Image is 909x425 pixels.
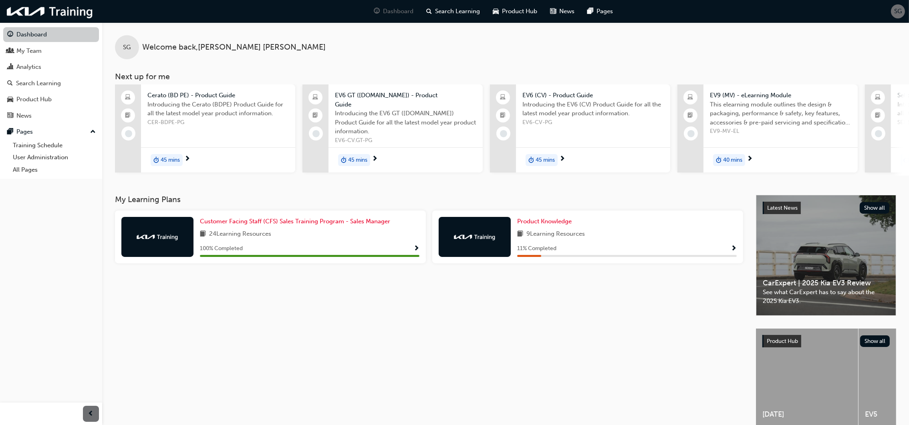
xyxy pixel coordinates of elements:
[723,156,742,165] span: 40 mins
[16,46,42,56] div: My Team
[161,156,180,165] span: 45 mins
[767,338,798,345] span: Product Hub
[10,164,99,176] a: All Pages
[184,156,190,163] span: next-icon
[763,288,889,306] span: See what CarExpert has to say about the 2025 Kia EV3.
[860,335,890,347] button: Show all
[10,139,99,152] a: Training Schedule
[453,233,497,241] img: kia-training
[147,100,289,118] span: Introducing the Cerato (BDPE) Product Guide for all the latest model year product information.
[560,7,575,16] span: News
[500,92,506,103] span: laptop-icon
[153,155,159,165] span: duration-icon
[413,245,419,253] span: Show Progress
[522,100,664,118] span: Introducing the EV6 (CV) Product Guide for all the latest model year product information.
[490,84,670,172] a: EV6 (CV) - Product GuideIntroducing the EV6 (CV) Product Guide for all the latest model year prod...
[435,7,480,16] span: Search Learning
[756,195,896,316] a: Latest NewsShow allCarExpert | 2025 Kia EV3 ReviewSee what CarExpert has to say about the 2025 Ki...
[7,128,13,136] span: pages-icon
[200,217,393,226] a: Customer Facing Staff (CFS) Sales Training Program - Sales Manager
[200,218,390,225] span: Customer Facing Staff (CFS) Sales Training Program - Sales Manager
[522,91,664,100] span: EV6 (CV) - Product Guide
[7,112,13,120] span: news-icon
[747,156,753,163] span: next-icon
[7,96,13,103] span: car-icon
[368,3,420,20] a: guage-iconDashboard
[550,6,556,16] span: news-icon
[716,155,722,165] span: duration-icon
[903,155,909,165] span: duration-icon
[763,202,889,215] a: Latest NewsShow all
[731,244,737,254] button: Show Progress
[147,91,289,100] span: Cerato (BD PE) - Product Guide
[3,27,99,42] a: Dashboard
[102,72,909,81] h3: Next up for me
[860,202,890,214] button: Show all
[517,217,575,226] a: Product Knowledge
[90,127,96,137] span: up-icon
[502,7,538,16] span: Product Hub
[526,229,585,239] span: 9 Learning Resources
[544,3,581,20] a: news-iconNews
[88,409,94,419] span: prev-icon
[710,100,851,127] span: This elearning module outlines the design & packaging, performance & safety, key features, access...
[427,6,432,16] span: search-icon
[731,245,737,253] span: Show Progress
[517,244,556,253] span: 11 % Completed
[7,48,13,55] span: people-icon
[559,156,565,163] span: next-icon
[7,31,13,38] span: guage-icon
[372,156,378,163] span: next-icon
[528,155,534,165] span: duration-icon
[115,84,295,172] a: Cerato (BD PE) - Product GuideIntroducing the Cerato (BDPE) Product Guide for all the latest mode...
[3,124,99,139] button: Pages
[420,3,487,20] a: search-iconSearch Learning
[312,130,320,137] span: learningRecordVerb_NONE-icon
[123,43,131,52] span: SG
[500,130,507,137] span: learningRecordVerb_NONE-icon
[16,79,61,88] div: Search Learning
[891,4,905,18] button: SG
[687,130,695,137] span: learningRecordVerb_NONE-icon
[688,92,693,103] span: laptop-icon
[522,118,664,127] span: EV6-CV-PG
[335,109,476,136] span: Introducing the EV6 GT ([DOMAIN_NAME]) Product Guide for all the latest model year product inform...
[581,3,620,20] a: pages-iconPages
[383,7,414,16] span: Dashboard
[125,130,132,137] span: learningRecordVerb_NONE-icon
[875,110,881,121] span: booktick-icon
[710,91,851,100] span: EV9 (MV) - eLearning Module
[762,335,890,348] a: Product HubShow all
[125,92,131,103] span: laptop-icon
[16,111,32,120] div: News
[335,91,476,109] span: EV6 GT ([DOMAIN_NAME]) - Product Guide
[3,60,99,74] a: Analytics
[762,410,852,419] span: [DATE]
[147,118,289,127] span: CER-BDPE-PG
[209,229,271,239] span: 24 Learning Resources
[341,155,347,165] span: duration-icon
[677,84,858,172] a: EV9 (MV) - eLearning ModuleThis elearning module outlines the design & packaging, performance & s...
[413,244,419,254] button: Show Progress
[7,80,13,87] span: search-icon
[3,44,99,58] a: My Team
[335,136,476,145] span: EV6-CV.GT-PG
[16,127,33,136] div: Pages
[302,84,483,172] a: EV6 GT ([DOMAIN_NAME]) - Product GuideIntroducing the EV6 GT ([DOMAIN_NAME]) Product Guide for al...
[517,229,523,239] span: book-icon
[597,7,613,16] span: Pages
[688,110,693,121] span: booktick-icon
[500,110,506,121] span: booktick-icon
[517,218,572,225] span: Product Knowledge
[4,3,96,20] a: kia-training
[767,204,798,211] span: Latest News
[3,92,99,107] a: Product Hub
[125,110,131,121] span: booktick-icon
[313,110,318,121] span: booktick-icon
[3,76,99,91] a: Search Learning
[487,3,544,20] a: car-iconProduct Hub
[875,92,881,103] span: laptop-icon
[200,244,243,253] span: 100 % Completed
[135,233,179,241] img: kia-training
